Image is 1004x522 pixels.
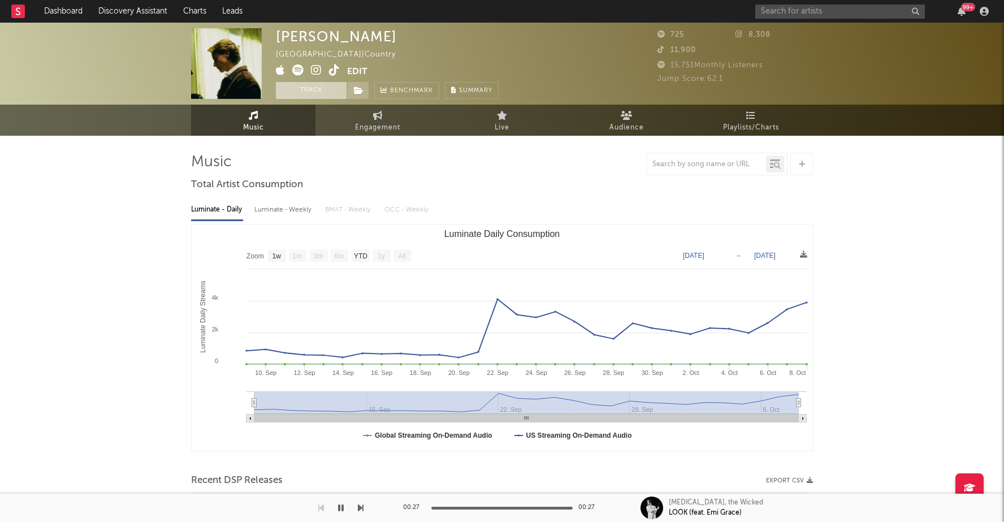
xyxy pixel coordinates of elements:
text: Global Streaming On-Demand Audio [375,432,492,439]
text: 18. Sep [410,369,431,376]
a: Audience [564,105,689,136]
a: Engagement [315,105,440,136]
text: 0 [215,357,218,364]
span: 8,308 [735,31,771,38]
button: 99+ [958,7,966,16]
text: 14. Sep [332,369,354,376]
text: 4. Oct [721,369,738,376]
div: Luminate - Daily [191,200,243,219]
text: Luminate Daily Consumption [444,229,560,239]
a: Benchmark [374,82,439,99]
text: 2. Oct [682,369,699,376]
text: 16. Sep [371,369,392,376]
div: LOOK (feat. Emi Grace) [669,508,742,518]
span: Benchmark [390,84,433,98]
div: 00:27 [578,501,601,515]
span: 11,900 [657,46,696,54]
div: [GEOGRAPHIC_DATA] | Country [276,48,409,62]
text: 1y [378,252,385,260]
input: Search by song name or URL [647,160,766,169]
text: 6. Oct [760,369,776,376]
text: 28. Sep [603,369,624,376]
text: [DATE] [754,252,776,260]
span: Recent DSP Releases [191,474,283,488]
span: Audience [609,121,644,135]
input: Search for artists [755,5,925,19]
span: Music [243,121,264,135]
div: Luminate - Weekly [254,200,314,219]
text: 4k [211,294,218,301]
text: 3m [314,252,323,260]
text: 10. Sep [255,369,276,376]
div: 00:27 [403,501,426,515]
text: 1m [293,252,302,260]
svg: Luminate Daily Consumption [192,225,812,451]
text: 22. Sep [487,369,508,376]
span: 725 [657,31,684,38]
text: 26. Sep [564,369,586,376]
span: Playlists/Charts [723,121,779,135]
a: Live [440,105,564,136]
text: 8. Oct [789,369,806,376]
text: 24. Sep [526,369,547,376]
button: Summary [445,82,499,99]
a: Music [191,105,315,136]
span: Live [495,121,509,135]
text: 12. Sep [294,369,315,376]
button: Track [276,82,347,99]
text: All [398,252,405,260]
a: Playlists/Charts [689,105,813,136]
text: YTD [354,252,367,260]
span: Jump Score: 62.1 [657,75,723,83]
div: 99 + [961,3,975,11]
text: 30. Sep [642,369,663,376]
text: Zoom [246,252,264,260]
div: [MEDICAL_DATA], the Wicked [669,498,763,508]
text: 6m [335,252,344,260]
text: 20. Sep [448,369,470,376]
text: Luminate Daily Streams [199,281,207,352]
span: Engagement [355,121,400,135]
button: Export CSV [766,477,813,484]
text: [DATE] [683,252,704,260]
span: Summary [459,88,492,94]
text: → [735,252,742,260]
span: Total Artist Consumption [191,178,303,192]
button: Edit [347,64,367,79]
text: 2k [211,326,218,333]
div: [PERSON_NAME] [276,28,397,45]
text: US Streaming On-Demand Audio [526,432,632,439]
text: 1w [272,252,282,260]
span: 15,751 Monthly Listeners [657,62,763,69]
